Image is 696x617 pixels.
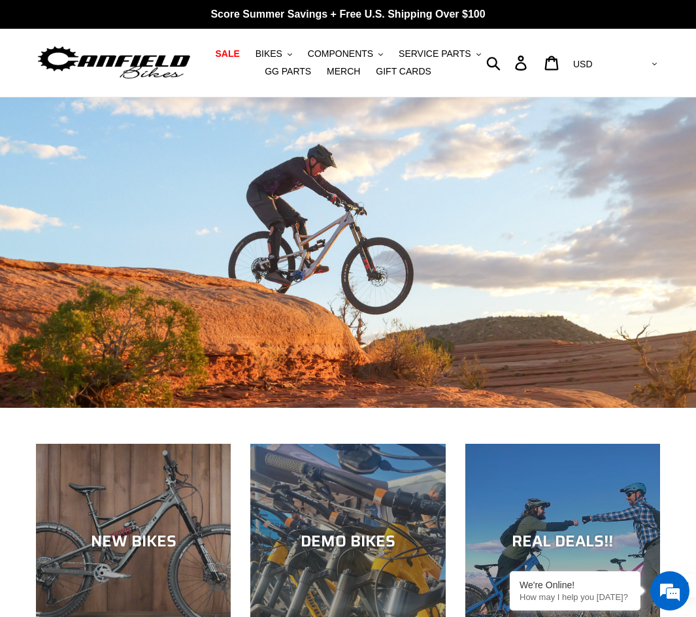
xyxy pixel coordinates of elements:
[215,48,239,59] span: SALE
[249,45,299,63] button: BIKES
[520,592,631,602] p: How may I help you today?
[256,48,282,59] span: BIKES
[308,48,373,59] span: COMPONENTS
[392,45,487,63] button: SERVICE PARTS
[520,580,631,590] div: We're Online!
[399,48,471,59] span: SERVICE PARTS
[301,45,389,63] button: COMPONENTS
[465,532,660,551] div: REAL DEALS!!
[36,43,192,82] img: Canfield Bikes
[376,66,431,77] span: GIFT CARDS
[327,66,360,77] span: MERCH
[265,66,311,77] span: GG PARTS
[208,45,246,63] a: SALE
[258,63,318,80] a: GG PARTS
[320,63,367,80] a: MERCH
[369,63,438,80] a: GIFT CARDS
[36,532,231,551] div: NEW BIKES
[250,532,445,551] div: DEMO BIKES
